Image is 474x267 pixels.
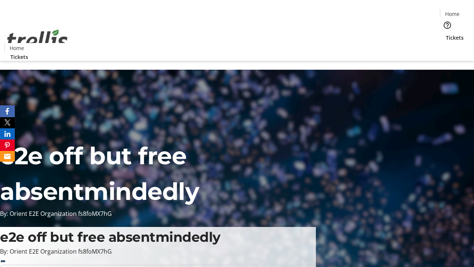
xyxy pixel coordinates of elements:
[4,21,70,58] img: Orient E2E Organization fs8foMX7hG's Logo
[10,53,28,61] span: Tickets
[5,44,29,52] a: Home
[440,10,464,18] a: Home
[446,34,464,42] span: Tickets
[445,10,460,18] span: Home
[10,44,24,52] span: Home
[440,34,470,42] a: Tickets
[440,18,455,33] button: Help
[440,42,455,56] button: Cart
[4,53,34,61] a: Tickets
